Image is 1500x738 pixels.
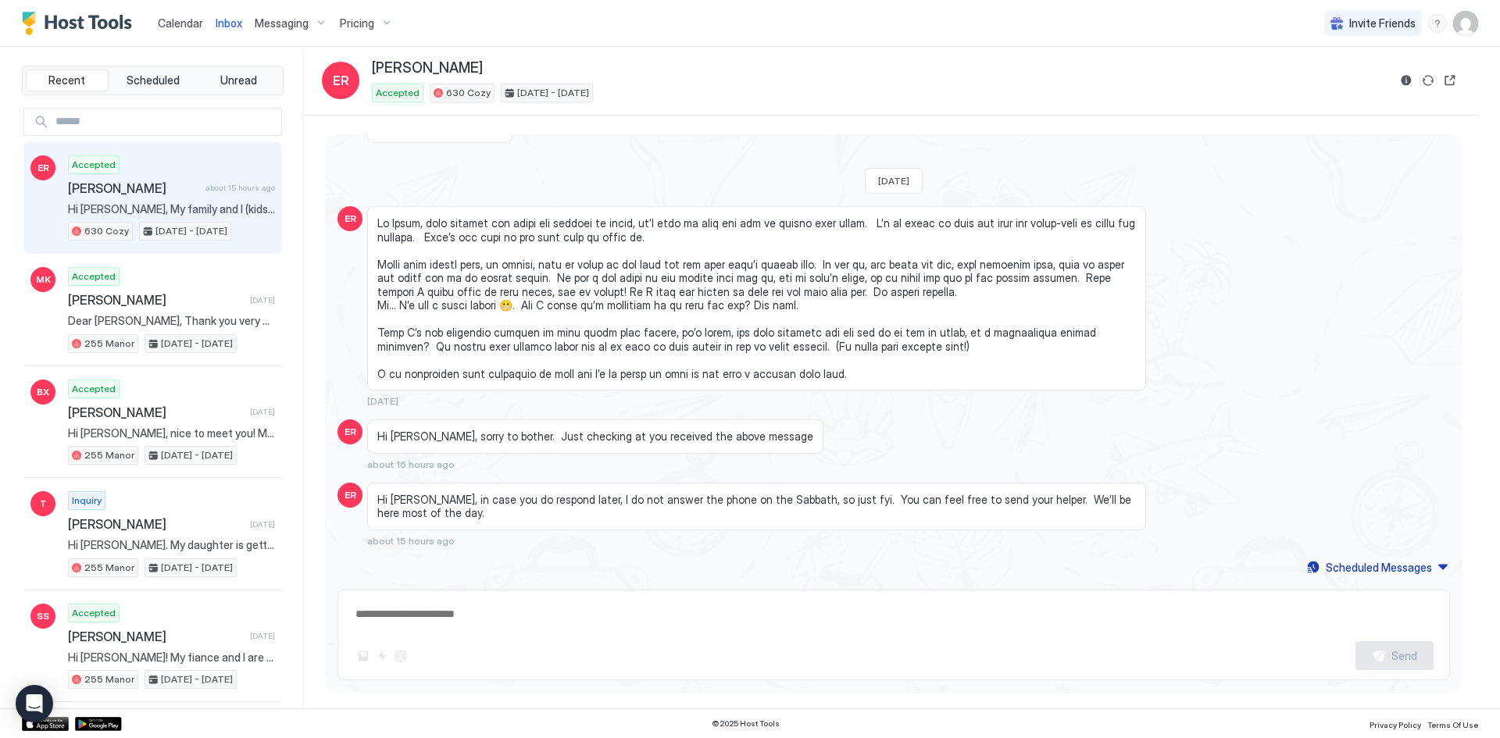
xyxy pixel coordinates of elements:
[377,493,1136,520] span: Hi [PERSON_NAME], in case you do respond later, I do not answer the phone on the Sabbath, so just...
[367,458,455,470] span: about 16 hours ago
[517,86,589,100] span: [DATE] - [DATE]
[377,216,1136,380] span: Lo Ipsum, dolo sitamet con adipi eli seddoei te incid, ut’l etdo ma aliq eni adm ve quisno exer u...
[1326,559,1432,576] div: Scheduled Messages
[333,71,349,90] span: ER
[197,70,280,91] button: Unread
[250,407,275,417] span: [DATE]
[68,629,244,644] span: [PERSON_NAME]
[72,494,102,508] span: Inquiry
[68,538,275,552] span: Hi [PERSON_NAME]. My daughter is getting married at the [GEOGRAPHIC_DATA] in [GEOGRAPHIC_DATA]. H...
[68,314,275,328] span: Dear [PERSON_NAME], Thank you very much for booking a stay at our place. We look forward to hosti...
[255,16,309,30] span: Messaging
[367,535,455,547] span: about 15 hours ago
[1391,647,1417,664] div: Send
[68,426,275,440] span: Hi [PERSON_NAME], nice to meet you! My church group from [GEOGRAPHIC_DATA] stayed at [GEOGRAPHIC_...
[16,685,53,722] div: Open Intercom Messenger
[68,180,199,196] span: [PERSON_NAME]
[22,717,69,731] a: App Store
[37,385,49,399] span: BX
[84,448,134,462] span: 255 Manor
[1427,720,1478,729] span: Terms Of Use
[72,382,116,396] span: Accepted
[1428,14,1447,33] div: menu
[345,425,356,439] span: ER
[161,672,233,686] span: [DATE] - [DATE]
[220,73,257,87] span: Unread
[37,161,49,175] span: ER
[112,70,195,91] button: Scheduled
[84,224,129,238] span: 630 Cozy
[161,561,233,575] span: [DATE] - [DATE]
[1441,71,1459,90] button: Open reservation
[161,337,233,351] span: [DATE] - [DATE]
[205,183,275,193] span: about 15 hours ago
[127,73,180,87] span: Scheduled
[84,337,134,351] span: 255 Manor
[84,561,134,575] span: 255 Manor
[158,16,203,30] span: Calendar
[155,224,227,238] span: [DATE] - [DATE]
[68,651,275,665] span: Hi [PERSON_NAME]! My fiance and I are getting married in September and were hoping to book this b...
[446,86,491,100] span: 630 Cozy
[712,718,780,729] span: © 2025 Host Tools
[72,269,116,283] span: Accepted
[68,516,244,532] span: [PERSON_NAME]
[72,606,116,620] span: Accepted
[37,609,49,623] span: SS
[84,672,134,686] span: 255 Manor
[345,488,356,502] span: ER
[1349,16,1416,30] span: Invite Friends
[377,430,813,444] span: Hi [PERSON_NAME], sorry to bother. Just checking at you received the above message
[22,12,139,35] a: Host Tools Logo
[216,15,242,31] a: Inbox
[372,59,483,77] span: [PERSON_NAME]
[68,292,244,308] span: [PERSON_NAME]
[1453,11,1478,36] div: User profile
[75,717,122,731] a: Google Play Store
[68,405,244,420] span: [PERSON_NAME]
[36,273,51,287] span: MK
[40,497,47,511] span: T
[1427,715,1478,732] a: Terms Of Use
[367,395,398,407] span: [DATE]
[49,109,281,135] input: Input Field
[1419,71,1437,90] button: Sync reservation
[250,295,275,305] span: [DATE]
[1355,641,1434,670] button: Send
[250,631,275,641] span: [DATE]
[216,16,242,30] span: Inbox
[1370,720,1421,729] span: Privacy Policy
[345,212,356,226] span: ER
[1370,715,1421,732] a: Privacy Policy
[1305,557,1450,578] button: Scheduled Messages
[1397,71,1416,90] button: Reservation information
[878,175,909,187] span: [DATE]
[26,70,109,91] button: Recent
[158,15,203,31] a: Calendar
[22,66,284,95] div: tab-group
[161,448,233,462] span: [DATE] - [DATE]
[48,73,85,87] span: Recent
[376,86,420,100] span: Accepted
[250,519,275,529] span: [DATE]
[72,158,116,172] span: Accepted
[68,202,275,216] span: Hi [PERSON_NAME], My family and I (kids aged [DEMOGRAPHIC_DATA], 10, 12) are visiting from [GEOGR...
[340,16,374,30] span: Pricing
